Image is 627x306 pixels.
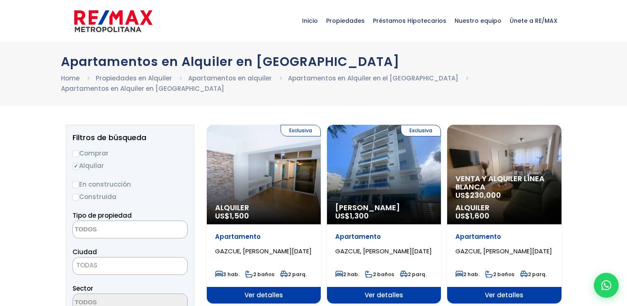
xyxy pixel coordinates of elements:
[520,271,547,278] span: 2 parq.
[335,211,369,221] span: US$
[215,233,312,241] p: Apartamento
[298,8,322,33] span: Inicio
[281,125,321,136] span: Exclusiva
[73,221,153,239] textarea: Search
[335,204,433,212] span: [PERSON_NAME]
[401,125,441,136] span: Exclusiva
[455,271,479,278] span: 2 hab.
[73,163,79,170] input: Alquilar
[365,271,394,278] span: 2 baños
[350,211,369,221] span: 1,300
[73,179,188,189] label: En construcción
[215,271,240,278] span: 3 hab.
[322,8,369,33] span: Propiedades
[470,190,501,200] span: 230,000
[61,83,224,94] li: Apartamentos en Alquiler en [GEOGRAPHIC_DATA]
[335,247,432,255] span: GAZCUE, [PERSON_NAME][DATE]
[447,125,561,304] a: Venta y alquiler línea blanca US$230,000 Alquiler US$1,600 Apartamento GAZCUE, [PERSON_NAME][DATE...
[455,233,553,241] p: Apartamento
[61,54,566,69] h1: Apartamentos en Alquiler en [GEOGRAPHIC_DATA]
[73,160,188,171] label: Alquilar
[215,204,312,212] span: Alquiler
[450,8,506,33] span: Nuestro equipo
[280,271,307,278] span: 2 parq.
[470,211,489,221] span: 1,600
[73,148,188,158] label: Comprar
[447,287,561,304] span: Ver detalles
[455,247,552,255] span: GAZCUE, [PERSON_NAME][DATE]
[369,8,450,33] span: Préstamos Hipotecarios
[73,134,188,142] h2: Filtros de búsqueda
[73,192,188,202] label: Construida
[335,271,359,278] span: 2 hab.
[400,271,426,278] span: 2 parq.
[73,151,79,157] input: Comprar
[455,211,489,221] span: US$
[455,190,501,200] span: US$
[327,125,441,304] a: Exclusiva [PERSON_NAME] US$1,300 Apartamento GAZCUE, [PERSON_NAME][DATE] 2 hab. 2 baños 2 parq. V...
[455,204,553,212] span: Alquiler
[188,74,272,83] a: Apartamentos en alquiler
[73,211,132,220] span: Tipo de propiedad
[207,125,321,304] a: Exclusiva Alquiler US$1,500 Apartamento GAZCUE, [PERSON_NAME][DATE] 3 hab. 2 baños 2 parq. Ver de...
[76,261,97,270] span: TODAS
[506,8,562,33] span: Únete a RE/MAX
[485,271,514,278] span: 2 baños
[230,211,249,221] span: 1,500
[96,74,172,83] a: Propiedades en Alquiler
[73,248,97,256] span: Ciudad
[215,211,249,221] span: US$
[455,175,553,191] span: Venta y alquiler línea blanca
[207,287,321,304] span: Ver detalles
[73,194,79,201] input: Construida
[288,74,458,83] a: Apartamentos en Alquiler en el [GEOGRAPHIC_DATA]
[61,74,80,83] a: Home
[327,287,441,304] span: Ver detalles
[73,257,188,275] span: TODAS
[73,284,93,293] span: Sector
[73,260,187,271] span: TODAS
[74,9,153,34] img: remax-metropolitana-logo
[335,233,433,241] p: Apartamento
[73,182,79,188] input: En construcción
[245,271,274,278] span: 2 baños
[215,247,312,255] span: GAZCUE, [PERSON_NAME][DATE]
